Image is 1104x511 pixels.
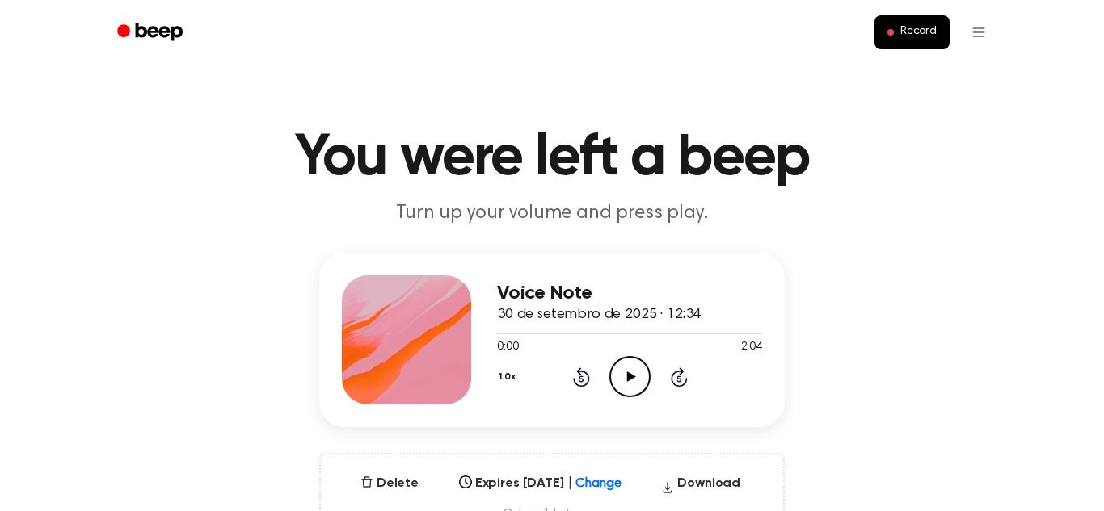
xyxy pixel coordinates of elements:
[497,339,518,356] span: 0:00
[497,308,701,322] span: 30 de setembro de 2025 · 12:34
[900,25,937,40] span: Record
[874,15,950,49] button: Record
[497,363,521,391] button: 1.0x
[138,129,966,187] h1: You were left a beep
[741,339,762,356] span: 2:04
[354,474,425,493] button: Delete
[497,283,762,304] h3: Voice Note
[242,200,862,227] p: Turn up your volume and press play.
[655,474,747,500] button: Download
[106,17,197,48] a: Beep
[959,13,998,52] button: Open menu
